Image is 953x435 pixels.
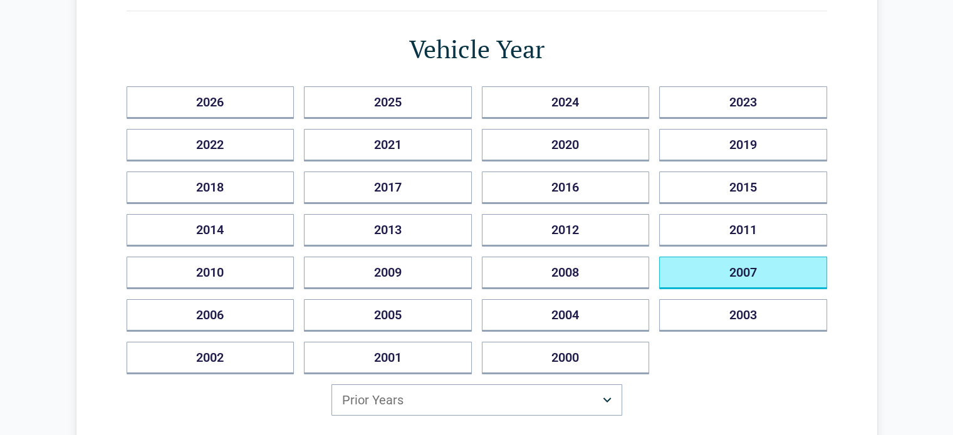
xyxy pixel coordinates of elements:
button: 2009 [304,257,472,289]
button: 2019 [659,129,827,161]
button: 2010 [127,257,294,289]
button: 2015 [659,171,827,204]
button: 2011 [659,214,827,247]
button: 2013 [304,214,472,247]
button: 2017 [304,171,472,204]
button: 2025 [304,86,472,119]
button: 2006 [127,299,294,332]
button: 2007 [659,257,827,289]
button: 2004 [482,299,650,332]
button: 2018 [127,171,294,204]
button: 2000 [482,342,650,374]
button: 2023 [659,86,827,119]
button: 2002 [127,342,294,374]
button: 2021 [304,129,472,161]
button: 2016 [482,171,650,204]
button: Prior Years [331,384,622,416]
button: 2022 [127,129,294,161]
button: 2020 [482,129,650,161]
button: 2003 [659,299,827,332]
button: 2014 [127,214,294,247]
button: 2012 [482,214,650,247]
button: 2024 [482,86,650,119]
button: 2001 [304,342,472,374]
h1: Vehicle Year [127,31,827,66]
button: 2008 [482,257,650,289]
button: 2026 [127,86,294,119]
button: 2005 [304,299,472,332]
